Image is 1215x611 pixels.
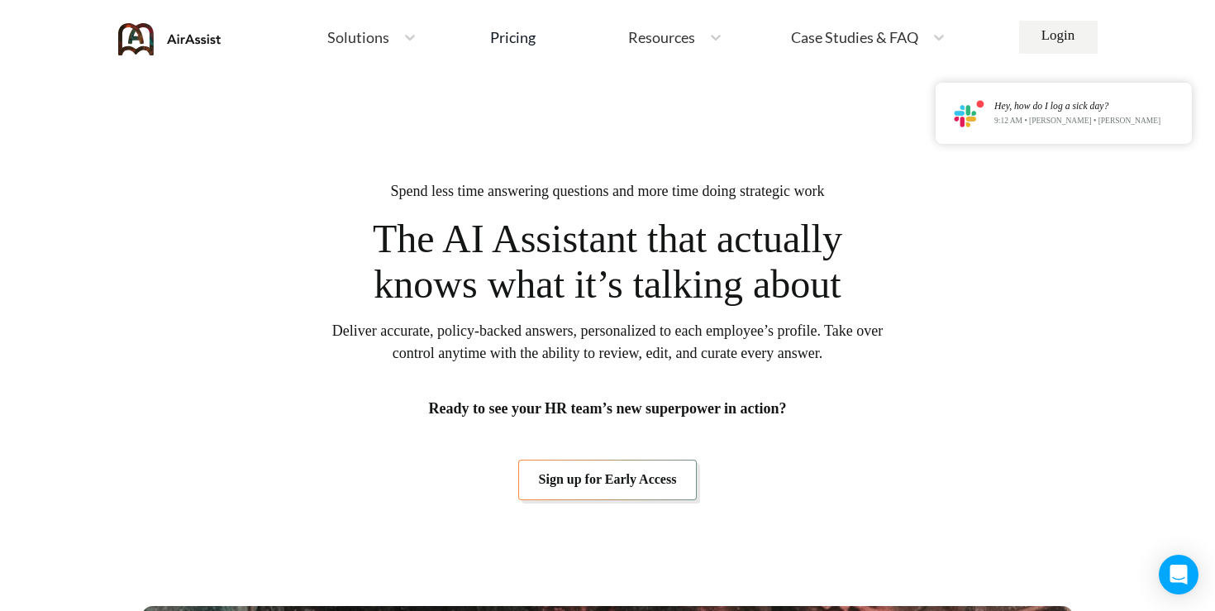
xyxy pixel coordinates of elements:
span: Solutions [327,30,389,45]
img: notification [954,99,984,127]
span: Spend less time answering questions and more time doing strategic work [391,180,825,203]
div: Open Intercom Messenger [1159,555,1198,594]
span: The AI Assistant that actually knows what it’s talking about [351,216,865,307]
span: Case Studies & FAQ [791,30,918,45]
a: Login [1019,21,1098,54]
a: Sign up for Early Access [518,460,698,499]
a: Pricing [490,22,536,52]
span: Resources [628,30,695,45]
span: Deliver accurate, policy-backed answers, personalized to each employee’s profile. Take over contr... [331,320,884,365]
div: Pricing [490,30,536,45]
img: AirAssist [118,23,222,55]
span: Ready to see your HR team’s new superpower in action? [428,398,786,420]
div: Hey, how do I log a sick day? [994,101,1160,112]
p: 9:12 AM • [PERSON_NAME] • [PERSON_NAME] [994,117,1160,126]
